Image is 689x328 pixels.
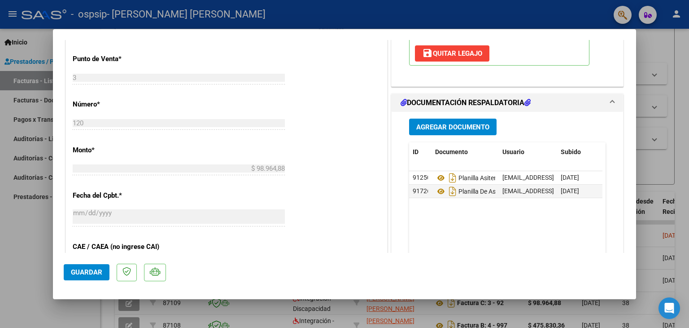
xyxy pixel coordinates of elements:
[502,187,658,195] span: [EMAIL_ADDRESS][DOMAIN_NAME] - [PERSON_NAME] -
[409,142,432,162] datatable-header-cell: ID
[73,54,165,64] p: Punto de Venta
[64,264,109,280] button: Guardar
[447,171,458,185] i: Descargar documento
[502,148,524,155] span: Usuario
[422,49,482,58] span: Quitar Legajo
[602,142,647,162] datatable-header-cell: Acción
[422,48,433,58] mat-icon: save
[413,148,419,155] span: ID
[435,174,506,182] span: Planilla Asitencia
[499,142,557,162] datatable-header-cell: Usuario
[73,242,165,252] p: CAE / CAEA (no ingrese CAI)
[413,174,431,181] span: 91250
[557,142,602,162] datatable-header-cell: Subido
[502,174,658,181] span: [EMAIL_ADDRESS][DOMAIN_NAME] - [PERSON_NAME] -
[71,268,102,276] span: Guardar
[561,174,579,181] span: [DATE]
[392,94,623,112] mat-expansion-panel-header: DOCUMENTACIÓN RESPALDATORIA
[658,297,680,319] div: Open Intercom Messenger
[447,184,458,199] i: Descargar documento
[432,142,499,162] datatable-header-cell: Documento
[413,187,431,195] span: 91726
[73,145,165,155] p: Monto
[435,148,468,155] span: Documento
[415,45,489,62] button: Quitar Legajo
[401,98,531,108] h1: DOCUMENTACIÓN RESPALDATORIA
[409,119,497,135] button: Agregar Documento
[561,148,581,155] span: Subido
[435,188,517,195] span: Planilla De Asistencia
[73,191,165,201] p: Fecha del Cpbt.
[73,99,165,110] p: Número
[561,187,579,195] span: [DATE]
[416,123,489,131] span: Agregar Documento
[392,112,623,298] div: DOCUMENTACIÓN RESPALDATORIA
